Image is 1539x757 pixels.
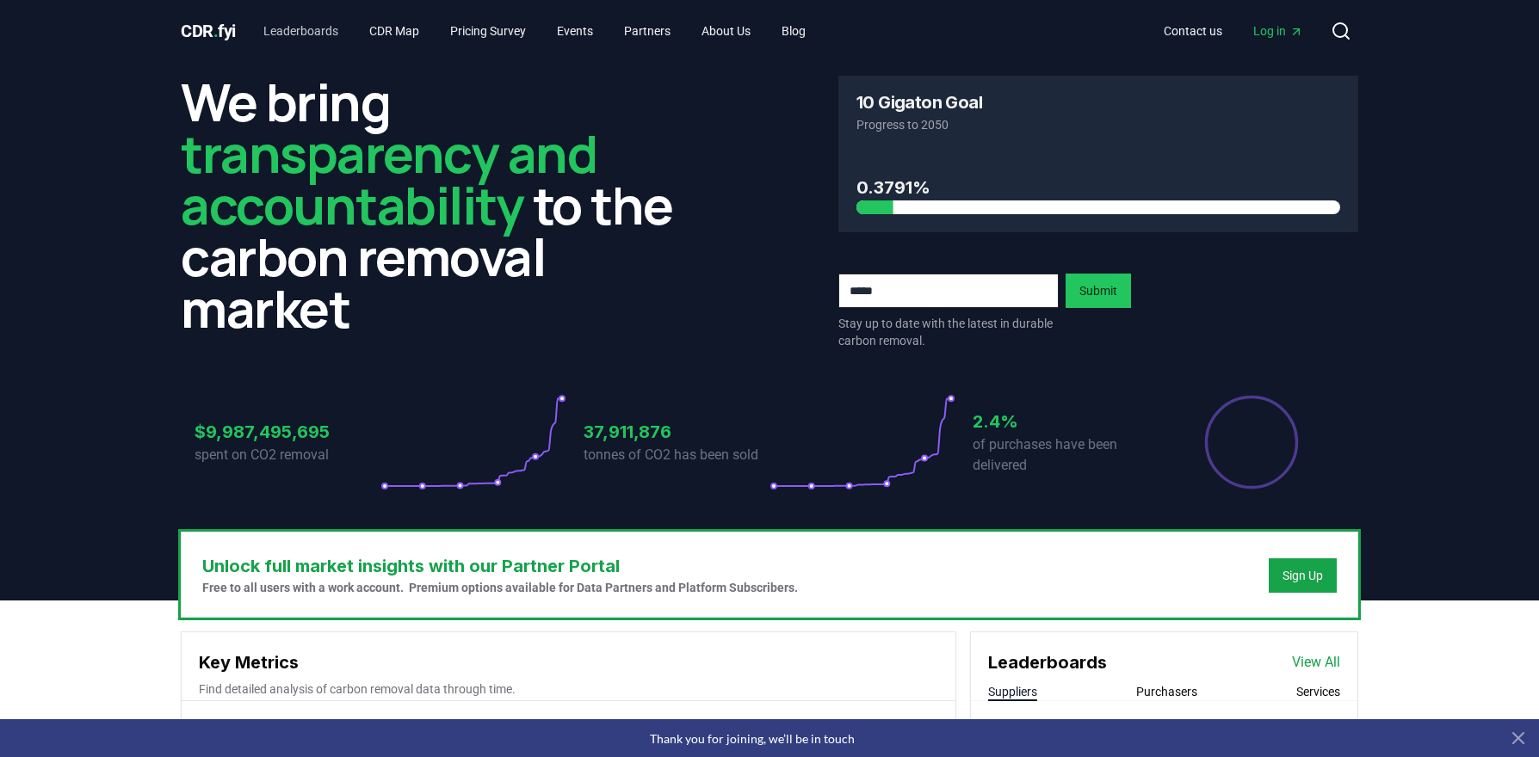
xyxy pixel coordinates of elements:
a: Partners [610,15,684,46]
a: CDR.fyi [181,19,236,43]
span: CDR fyi [181,21,236,41]
button: Suppliers [988,683,1037,700]
p: spent on CO2 removal [195,445,380,465]
p: Find detailed analysis of carbon removal data through time. [199,680,938,698]
h3: Unlock full market insights with our Partner Portal [202,553,798,579]
nav: Main [250,15,819,46]
button: Submit [1066,274,1131,308]
p: Stay up to date with the latest in durable carbon removal. [838,315,1059,349]
a: Log in [1239,15,1317,46]
p: tonnes of CO2 has been sold [584,445,769,465]
a: Pricing Survey [436,15,540,46]
a: Sign Up [1282,567,1323,584]
span: transparency and accountability [181,118,596,240]
button: Purchasers [1136,683,1197,700]
p: Progress to 2050 [856,116,1340,133]
span: Log in [1253,22,1303,40]
a: Blog [768,15,819,46]
span: . [213,21,219,41]
p: Free to all users with a work account. Premium options available for Data Partners and Platform S... [202,579,798,596]
a: Events [543,15,607,46]
a: View All [1292,652,1340,673]
div: Percentage of sales delivered [1203,394,1300,490]
h3: 37,911,876 [584,419,769,445]
a: Leaderboards [250,15,352,46]
h3: 2.4% [973,409,1159,434]
button: Services [1296,683,1340,700]
a: About Us [688,15,764,46]
h3: Key Metrics [199,649,938,675]
h2: We bring to the carbon removal market [181,76,701,334]
a: Contact us [1150,15,1236,46]
nav: Main [1150,15,1317,46]
h3: $9,987,495,695 [195,419,380,445]
h3: 10 Gigaton Goal [856,94,982,111]
h3: 0.3791% [856,175,1340,200]
p: of purchases have been delivered [973,434,1159,476]
button: Sign Up [1269,558,1337,593]
h3: Leaderboards [988,649,1107,675]
a: CDR Map [355,15,433,46]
